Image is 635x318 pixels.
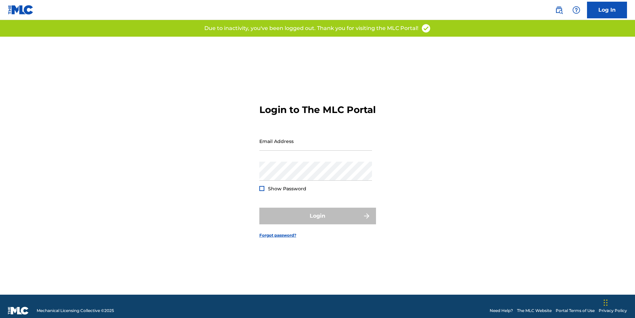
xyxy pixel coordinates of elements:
[259,104,376,116] h3: Login to The MLC Portal
[587,2,627,18] a: Log In
[517,308,552,314] a: The MLC Website
[572,6,580,14] img: help
[599,308,627,314] a: Privacy Policy
[8,5,34,15] img: MLC Logo
[490,308,513,314] a: Need Help?
[556,308,595,314] a: Portal Terms of Use
[8,307,29,315] img: logo
[604,293,608,313] div: Drag
[421,23,431,33] img: access
[37,308,114,314] span: Mechanical Licensing Collective © 2025
[204,24,418,32] p: Due to inactivity, you've been logged out. Thank you for visiting the MLC Portal!
[259,232,296,238] a: Forgot password?
[602,286,635,318] iframe: Chat Widget
[268,186,306,192] span: Show Password
[570,3,583,17] div: Help
[552,3,566,17] a: Public Search
[555,6,563,14] img: search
